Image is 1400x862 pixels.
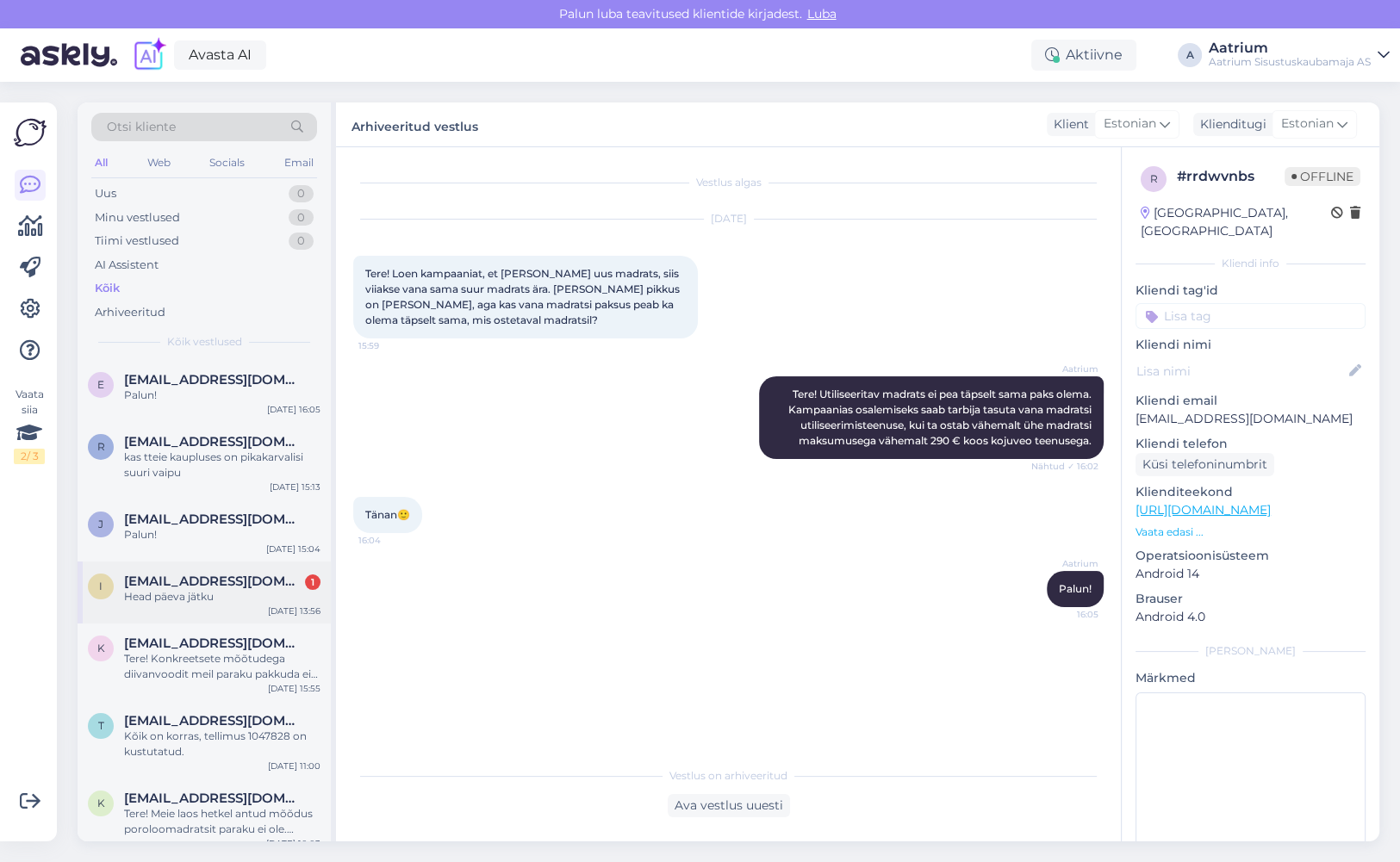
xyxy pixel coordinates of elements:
[97,378,104,391] span: e
[124,434,303,450] span: reinpalvadre@gmail.com
[1136,282,1366,300] p: Kliendi tag'id
[1136,256,1366,271] div: Kliendi info
[124,806,320,837] div: Tere! Meie laos hetkel antud mõõdus poroloomadratsit paraku ei ole. [GEOGRAPHIC_DATA] on tellimis...
[206,152,248,174] div: Socials
[95,304,165,321] div: Arhiveeritud
[1136,669,1366,687] p: Märkmed
[97,797,105,809] span: k
[99,580,103,592] span: i
[669,768,787,784] span: Vestlus on arhiveeritud
[107,118,176,136] span: Otsi kliente
[1209,55,1371,69] div: Aatrium Sisustuskaubamaja AS
[95,233,179,250] div: Tiimi vestlused
[1285,167,1360,186] span: Offline
[365,267,682,326] span: Tere! Loen kampaaniat, et [PERSON_NAME] uus madrats, siis viiakse vana sama suur madrats ära. [PE...
[95,185,116,202] div: Uus
[124,450,320,481] div: kas tteie kaupluses on pikakarvalisi suuri vaipu
[167,334,242,350] span: Kõik vestlused
[95,257,159,274] div: AI Assistent
[1136,392,1366,410] p: Kliendi email
[98,719,104,732] span: t
[365,508,410,521] span: Tänan🙂
[1136,362,1346,381] input: Lisa nimi
[124,636,303,651] span: kaskvaima@gmail.com
[14,116,47,149] img: Askly Logo
[124,651,320,682] div: Tere! Konkreetsete mõõtudega diivanvoodit meil paraku pakkuda ei ole, kuid mõningane valik on näh...
[289,185,314,202] div: 0
[1136,303,1366,329] input: Lisa tag
[1193,115,1266,133] div: Klienditugi
[91,152,111,174] div: All
[1104,115,1156,133] span: Estonian
[1209,41,1371,55] div: Aatrium
[124,713,303,729] span: taner888@online.ee
[788,388,1094,447] span: Tere! Utiliseeritav madrats ei pea täpselt sama paks olema. Kampaanias osalemiseks saab tarbija t...
[14,387,45,464] div: Vaata siia
[1136,643,1366,659] div: [PERSON_NAME]
[95,280,120,297] div: Kõik
[1034,557,1098,570] span: Aatrium
[124,589,320,605] div: Head päeva jätku
[270,481,320,493] div: [DATE] 15:13
[1209,41,1390,69] a: AatriumAatrium Sisustuskaubamaja AS
[1177,166,1285,187] div: # rrdwvnbs
[358,534,423,547] span: 16:04
[124,388,320,403] div: Palun!
[281,152,317,174] div: Email
[1034,608,1098,621] span: 16:05
[268,760,320,772] div: [DATE] 11:00
[131,37,167,73] img: explore-ai
[266,543,320,555] div: [DATE] 15:04
[124,512,303,527] span: Jaanikaabel@gmail.com
[97,440,105,453] span: r
[144,152,174,174] div: Web
[1031,460,1098,473] span: Nähtud ✓ 16:02
[14,449,45,464] div: 2 / 3
[289,209,314,226] div: 0
[352,113,478,136] label: Arhiveeritud vestlus
[802,6,842,22] span: Luba
[124,791,303,806] span: kart@visaston.ee
[1047,115,1089,133] div: Klient
[1178,43,1202,67] div: A
[353,211,1104,226] div: [DATE]
[1141,204,1331,240] div: [GEOGRAPHIC_DATA], [GEOGRAPHIC_DATA]
[305,574,320,590] div: 1
[124,729,320,760] div: Kõik on korras, tellimus 1047828 on kustutatud.
[1136,410,1366,428] p: [EMAIL_ADDRESS][DOMAIN_NAME]
[1034,363,1098,375] span: Aatrium
[124,372,303,388] span: ege.pilme@gmail.com
[98,518,103,530] span: J
[1281,115,1334,133] span: Estonian
[289,233,314,250] div: 0
[1136,565,1366,583] p: Android 14
[1136,483,1366,501] p: Klienditeekond
[266,837,320,850] div: [DATE] 10:03
[1136,453,1274,476] div: Küsi telefoninumbrit
[1059,582,1092,595] span: Palun!
[174,40,266,70] a: Avasta AI
[268,605,320,617] div: [DATE] 13:56
[358,339,423,352] span: 15:59
[353,175,1104,190] div: Vestlus algas
[1136,502,1271,518] a: [URL][DOMAIN_NAME]
[1136,435,1366,453] p: Kliendi telefon
[1136,608,1366,626] p: Android 4.0
[267,403,320,416] div: [DATE] 16:05
[1150,172,1158,185] span: r
[1136,336,1366,354] p: Kliendi nimi
[124,527,320,543] div: Palun!
[95,209,180,226] div: Minu vestlused
[124,574,303,589] span: ingra.kitse@gmail.com
[1136,590,1366,608] p: Brauser
[268,682,320,695] div: [DATE] 15:55
[668,794,790,817] div: Ava vestlus uuesti
[1136,524,1366,540] p: Vaata edasi ...
[97,642,105,654] span: k
[1136,547,1366,565] p: Operatsioonisüsteem
[1031,40,1136,71] div: Aktiivne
